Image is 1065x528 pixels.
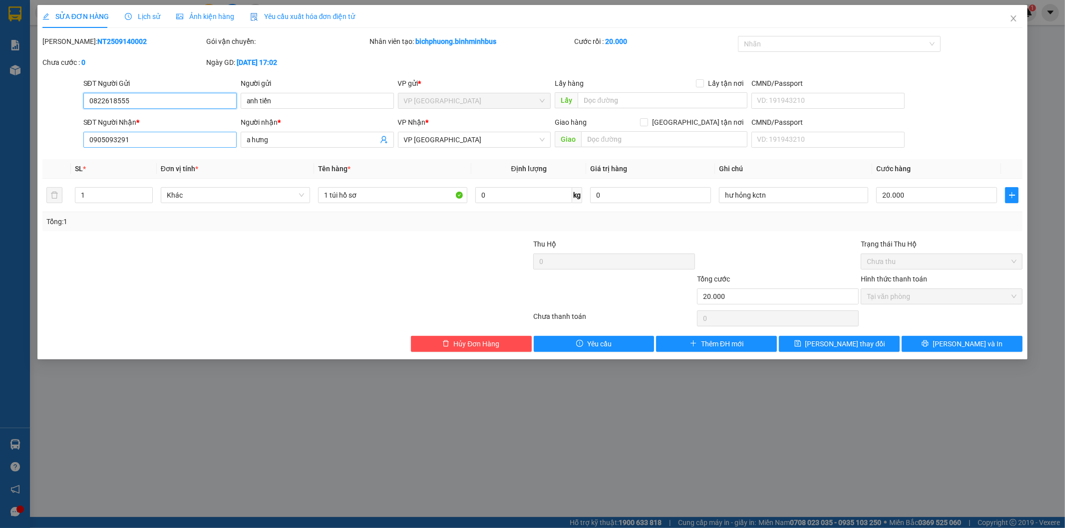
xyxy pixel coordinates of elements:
[805,338,885,349] span: [PERSON_NAME] thay đổi
[46,187,62,203] button: delete
[902,336,1023,352] button: printer[PERSON_NAME] và In
[42,36,204,47] div: [PERSON_NAME]:
[5,58,80,74] h2: SG2509150002
[555,79,584,87] span: Lấy hàng
[555,118,587,126] span: Giao hàng
[453,338,499,349] span: Hủy Đơn Hàng
[380,136,388,144] span: user-add
[125,12,160,20] span: Lịch sử
[867,289,1017,304] span: Tại văn phòng
[533,240,556,248] span: Thu Hộ
[167,188,304,203] span: Khác
[533,311,697,328] div: Chưa thanh toán
[1000,5,1028,33] button: Close
[398,118,426,126] span: VP Nhận
[751,78,905,89] div: CMND/Passport
[794,340,801,348] span: save
[751,117,905,128] div: CMND/Passport
[690,340,697,348] span: plus
[1010,14,1018,22] span: close
[83,78,237,89] div: SĐT Người Gửi
[206,36,368,47] div: Gói vận chuyển:
[876,165,911,173] span: Cước hàng
[590,165,627,173] span: Giá trị hàng
[398,78,551,89] div: VP gửi
[318,165,351,173] span: Tên hàng
[241,117,394,128] div: Người nhận
[779,336,900,352] button: save[PERSON_NAME] thay đổi
[697,275,730,283] span: Tổng cước
[404,93,545,108] span: VP Nha Trang
[97,37,147,45] b: NT2509140002
[60,23,168,40] b: [PERSON_NAME]
[578,92,747,108] input: Dọc đường
[933,338,1003,349] span: [PERSON_NAME] và In
[648,117,747,128] span: [GEOGRAPHIC_DATA] tận nơi
[576,340,583,348] span: exclamation-circle
[42,57,204,68] div: Chưa cước :
[75,165,83,173] span: SL
[715,159,872,179] th: Ghi chú
[125,13,132,20] span: clock-circle
[161,165,198,173] span: Đơn vị tính
[867,254,1017,269] span: Chưa thu
[922,340,929,348] span: printer
[133,8,241,24] b: [DOMAIN_NAME]
[81,58,85,66] b: 0
[656,336,777,352] button: plusThêm ĐH mới
[411,336,532,352] button: deleteHủy Đơn Hàng
[237,58,277,66] b: [DATE] 17:02
[250,12,355,20] span: Yêu cầu xuất hóa đơn điện tử
[574,36,736,47] div: Cước rồi :
[701,338,743,349] span: Thêm ĐH mới
[83,117,237,128] div: SĐT Người Nhận
[581,131,747,147] input: Dọc đường
[52,58,241,121] h2: VP Nhận: VP Cam Ranh
[442,340,449,348] span: delete
[534,336,655,352] button: exclamation-circleYêu cầu
[572,187,582,203] span: kg
[861,239,1023,250] div: Trạng thái Thu Hộ
[318,187,467,203] input: VD: Bàn, Ghế
[241,78,394,89] div: Người gửi
[555,131,581,147] span: Giao
[176,12,234,20] span: Ảnh kiện hàng
[416,37,497,45] b: bichphuong.binhminhbus
[719,187,868,203] input: Ghi Chú
[861,275,927,283] label: Hình thức thanh toán
[1005,187,1019,203] button: plus
[370,36,573,47] div: Nhân viên tạo:
[704,78,747,89] span: Lấy tận nơi
[404,132,545,147] span: VP Sài Gòn
[555,92,578,108] span: Lấy
[587,338,612,349] span: Yêu cầu
[46,216,411,227] div: Tổng: 1
[42,13,49,20] span: edit
[176,13,183,20] span: picture
[605,37,627,45] b: 20.000
[42,12,109,20] span: SỬA ĐƠN HÀNG
[1006,191,1018,199] span: plus
[511,165,547,173] span: Định lượng
[250,13,258,21] img: icon
[206,57,368,68] div: Ngày GD:
[5,8,55,58] img: logo.jpg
